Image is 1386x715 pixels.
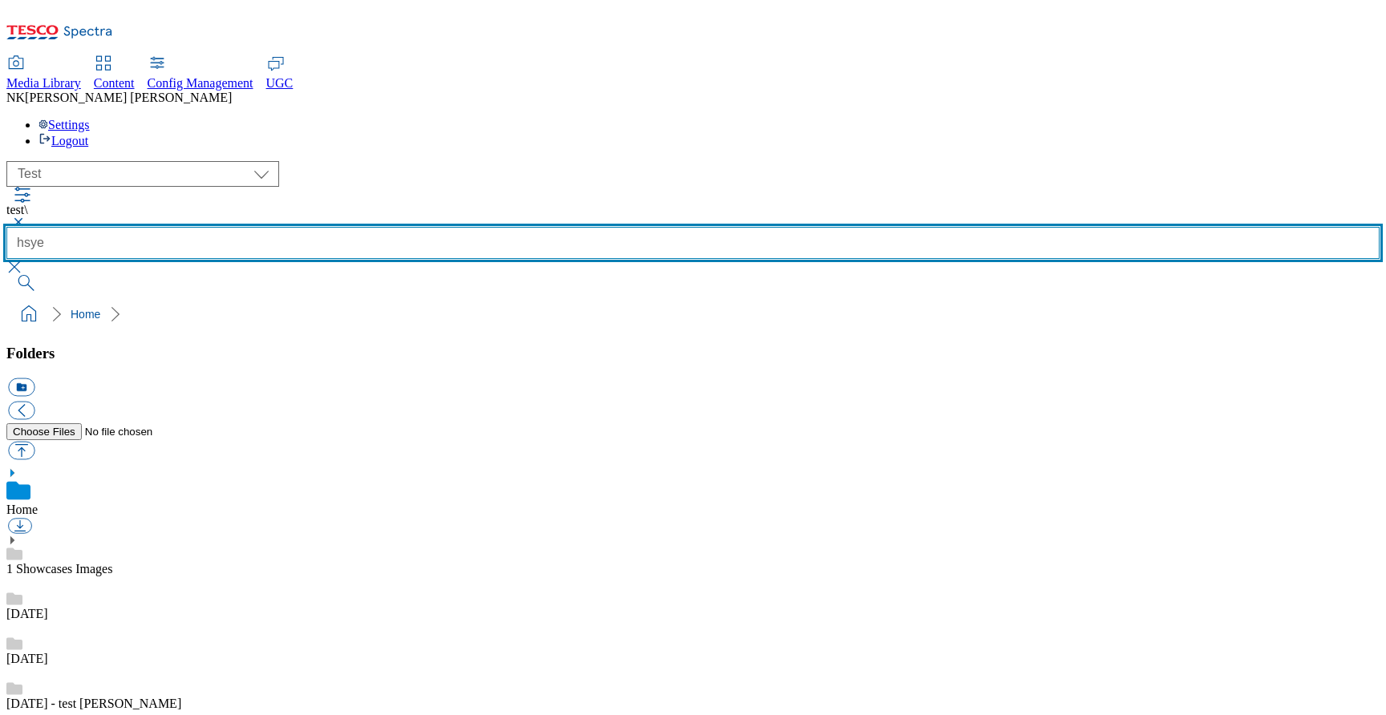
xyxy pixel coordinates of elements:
[6,299,1380,329] nav: breadcrumb
[6,652,48,665] a: [DATE]
[6,57,81,91] a: Media Library
[148,76,253,90] span: Config Management
[6,503,38,516] a: Home
[6,76,81,90] span: Media Library
[25,91,232,104] span: [PERSON_NAME] [PERSON_NAME]
[266,76,294,90] span: UGC
[6,345,1380,362] h3: Folders
[6,607,48,620] a: [DATE]
[94,57,135,91] a: Content
[16,301,42,327] a: home
[266,57,294,91] a: UGC
[6,697,181,710] a: [DATE] - test [PERSON_NAME]
[38,118,90,131] a: Settings
[148,57,253,91] a: Config Management
[6,91,25,104] span: NK
[6,203,28,216] span: test\
[38,134,88,147] a: Logout
[71,308,100,321] a: Home
[94,76,135,90] span: Content
[6,562,112,576] a: 1 Showcases Images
